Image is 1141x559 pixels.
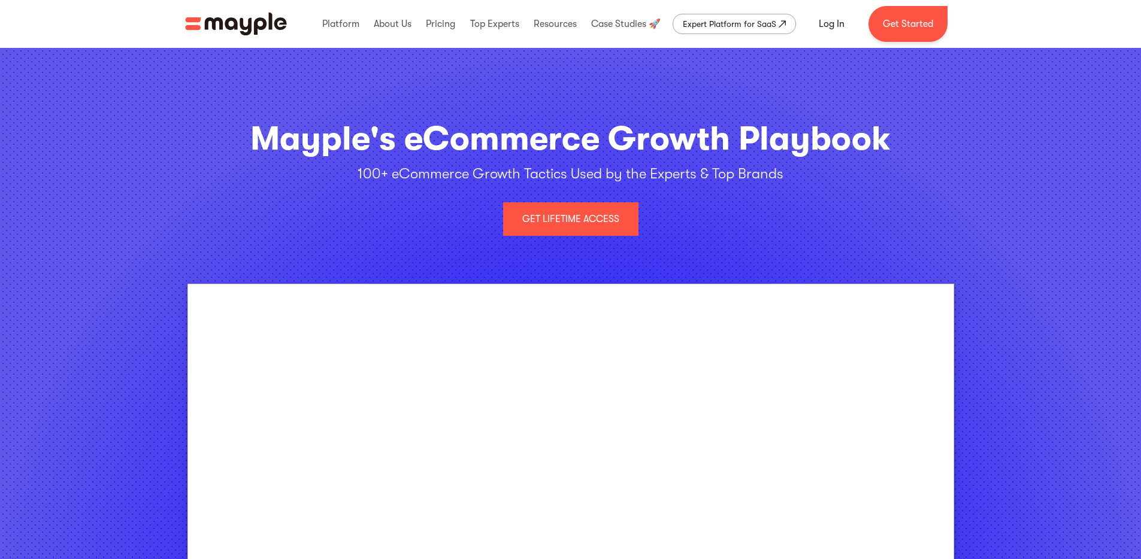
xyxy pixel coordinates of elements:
div: Platform [319,5,362,43]
div: 100+ eCommerce Growth Tactics Used by the Experts & Top Brands [358,164,783,183]
div: Top Experts [467,5,522,43]
a: Get Started [868,6,948,42]
div: Expert Platform for SaaS [683,17,776,31]
a: get lifetime access [503,202,638,236]
a: Log In [804,10,859,38]
img: Mayple logo [185,13,287,35]
div: Pricing [423,5,458,43]
a: home [185,13,287,35]
div: About Us [371,5,414,43]
div: Resources [531,5,580,43]
a: Expert Platform for SaaS [673,14,796,34]
h1: Mayple's eCommerce Growth Playbook [250,120,891,158]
